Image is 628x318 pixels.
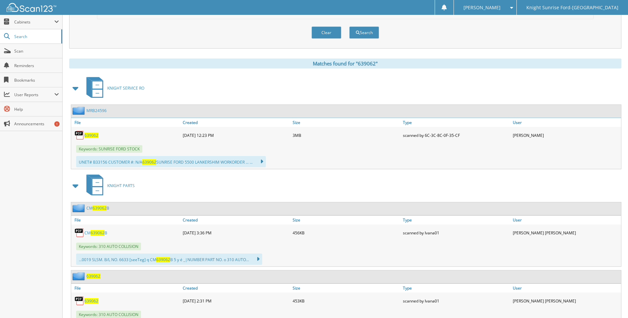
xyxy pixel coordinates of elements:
div: Matches found for "639062" [69,59,621,68]
span: 639062 [93,205,107,211]
span: Cabinets [14,19,54,25]
span: Announcements [14,121,59,127]
span: Knight Sunrise Ford-[GEOGRAPHIC_DATA] [526,6,618,10]
span: Scan [14,48,59,54]
a: Size [291,284,401,293]
a: Created [181,284,291,293]
a: 639062 [86,273,100,279]
a: File [71,216,181,224]
img: PDF.png [74,228,84,238]
img: PDF.png [74,130,84,140]
span: Bookmarks [14,77,59,83]
a: KNIGHT PARTS [82,173,135,199]
div: scanned by Ivana01 [401,294,511,307]
div: 1 [54,121,60,127]
div: ...0019 SLSM. B/L NO. 6633 [seeTeg] q CM B 5 y é _|NUMBER PART NO. o 310 AUTO... [76,254,262,265]
a: 639062 [84,298,98,304]
span: 639062 [142,159,156,165]
span: User Reports [14,92,54,98]
img: scan123-logo-white.svg [7,3,56,12]
img: folder2.png [72,106,86,115]
a: Size [291,118,401,127]
span: Reminders [14,63,59,68]
a: File [71,284,181,293]
button: Search [349,26,379,39]
span: Help [14,106,59,112]
span: [PERSON_NAME] [463,6,501,10]
div: [PERSON_NAME] [PERSON_NAME] [511,294,621,307]
div: UNET# B33156 CUSTOMER #: N/A SUNRISE FORD 5500 LANKERSHIM WORKORDER ... ... [76,156,266,167]
span: 639062 [156,257,170,262]
a: Type [401,118,511,127]
span: KNIGHT SERVICE RO [107,85,144,91]
div: scanned by Ivana01 [401,226,511,239]
a: User [511,216,621,224]
div: 453KB [291,294,401,307]
a: Size [291,216,401,224]
img: folder2.png [72,272,86,280]
div: [DATE] 3:36 PM [181,226,291,239]
div: [PERSON_NAME] [511,129,621,142]
a: KNIGHT SERVICE RO [82,75,144,101]
img: PDF.png [74,296,84,306]
div: 456KB [291,226,401,239]
div: [DATE] 2:31 PM [181,294,291,307]
span: 639062 [91,230,105,236]
span: Search [14,34,58,39]
span: KNIGHT PARTS [107,183,135,188]
a: CM639062B [86,205,109,211]
a: MRB24596 [86,108,107,113]
button: Clear [312,26,341,39]
div: [PERSON_NAME] [PERSON_NAME] [511,226,621,239]
span: Keywords: 310 AUTO COLLISION [76,243,141,250]
div: 3MB [291,129,401,142]
a: File [71,118,181,127]
a: User [511,118,621,127]
img: folder2.png [72,204,86,212]
a: Created [181,216,291,224]
a: User [511,284,621,293]
a: Type [401,284,511,293]
a: 639062 [84,133,98,138]
div: [DATE] 12:23 PM [181,129,291,142]
span: Keywords: SUNRISE FORD STOCK [76,145,142,153]
a: CM639062B [84,230,107,236]
div: scanned by 6C-3C-8C-0F-35-CF [401,129,511,142]
a: Type [401,216,511,224]
a: Created [181,118,291,127]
